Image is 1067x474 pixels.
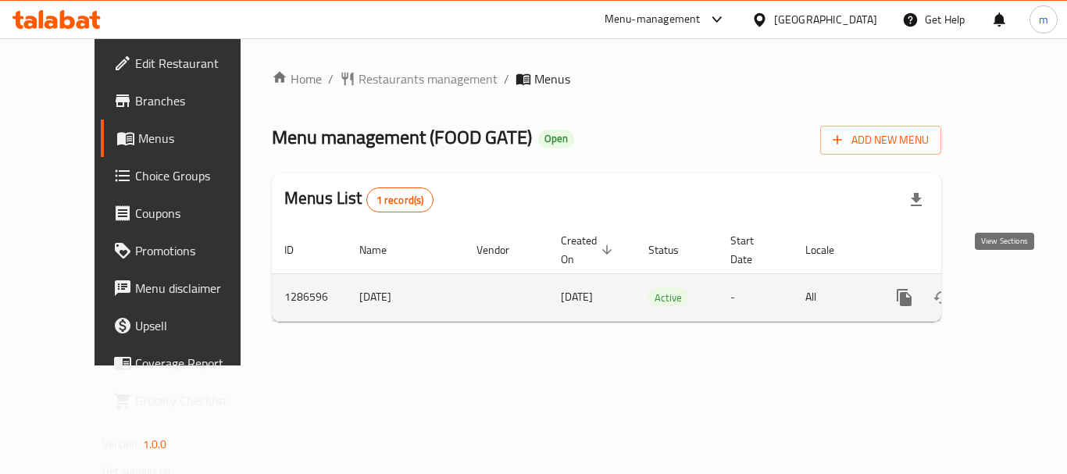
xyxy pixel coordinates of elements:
[101,269,273,307] a: Menu disclaimer
[284,187,434,212] h2: Menus List
[135,279,260,298] span: Menu disclaimer
[340,69,498,88] a: Restaurants management
[272,273,347,321] td: 1286596
[873,226,1048,274] th: Actions
[272,119,532,155] span: Menu management ( FOOD GATE )
[923,279,961,316] button: Change Status
[135,354,260,372] span: Coverage Report
[774,11,877,28] div: [GEOGRAPHIC_DATA]
[101,194,273,232] a: Coupons
[135,54,260,73] span: Edit Restaurant
[793,273,873,321] td: All
[366,187,434,212] div: Total records count
[143,434,167,454] span: 1.0.0
[805,241,855,259] span: Locale
[328,69,334,88] li: /
[605,10,701,29] div: Menu-management
[272,226,1048,322] table: enhanced table
[101,45,273,82] a: Edit Restaurant
[101,82,273,119] a: Branches
[648,241,699,259] span: Status
[135,391,260,410] span: Grocery Checklist
[359,241,407,259] span: Name
[718,273,793,321] td: -
[534,69,570,88] span: Menus
[284,241,314,259] span: ID
[272,69,941,88] nav: breadcrumb
[561,287,593,307] span: [DATE]
[504,69,509,88] li: /
[101,344,273,382] a: Coverage Report
[135,91,260,110] span: Branches
[897,181,935,219] div: Export file
[648,289,688,307] span: Active
[101,232,273,269] a: Promotions
[359,69,498,88] span: Restaurants management
[538,130,574,148] div: Open
[1039,11,1048,28] span: m
[101,382,273,419] a: Grocery Checklist
[886,279,923,316] button: more
[367,193,434,208] span: 1 record(s)
[135,204,260,223] span: Coupons
[476,241,530,259] span: Vendor
[135,316,260,335] span: Upsell
[272,69,322,88] a: Home
[101,307,273,344] a: Upsell
[135,166,260,185] span: Choice Groups
[561,231,617,269] span: Created On
[101,157,273,194] a: Choice Groups
[135,241,260,260] span: Promotions
[138,129,260,148] span: Menus
[820,126,941,155] button: Add New Menu
[347,273,464,321] td: [DATE]
[833,130,929,150] span: Add New Menu
[648,288,688,307] div: Active
[730,231,774,269] span: Start Date
[102,434,141,454] span: Version:
[101,119,273,157] a: Menus
[538,132,574,145] span: Open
